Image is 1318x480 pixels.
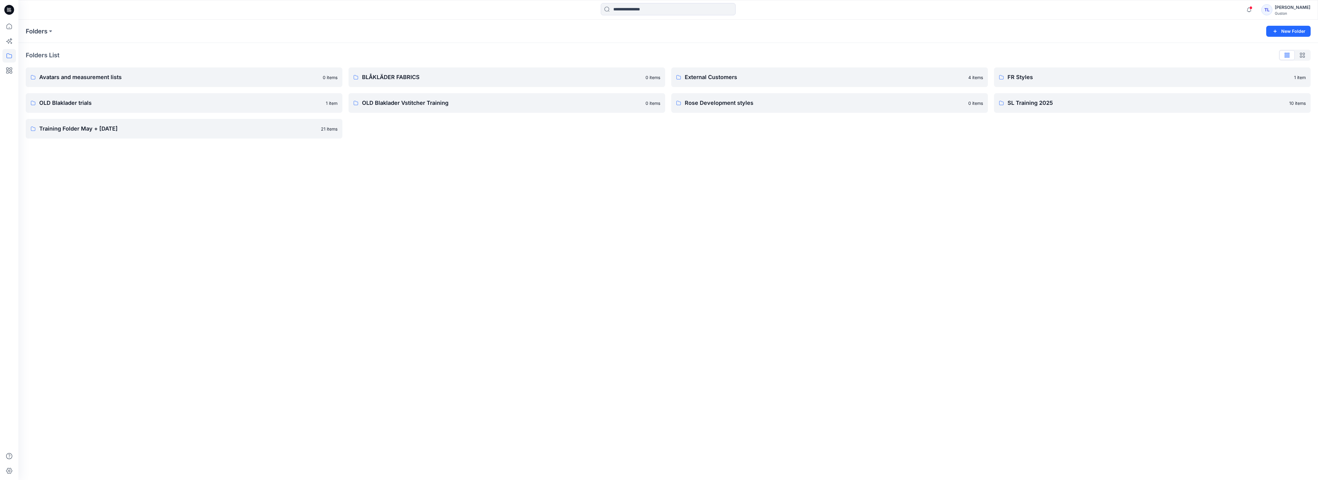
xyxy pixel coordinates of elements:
p: 0 items [323,74,337,81]
a: OLD Blaklader trials1 item [26,93,342,113]
a: BLÅKLÄDER FABRICS0 items [349,67,665,87]
p: BLÅKLÄDER FABRICS [362,73,642,82]
p: FR Styles [1008,73,1290,82]
a: Rose Development styles0 items [671,93,988,113]
div: Guston [1275,11,1310,16]
p: 4 items [968,74,983,81]
div: [PERSON_NAME] [1275,4,1310,11]
p: 0 items [646,100,660,106]
a: Training Folder May + [DATE]21 items [26,119,342,139]
p: 1 item [1294,74,1306,81]
p: 1 item [326,100,337,106]
p: Avatars and measurement lists [39,73,319,82]
a: FR Styles1 item [994,67,1311,87]
p: SL Training 2025 [1008,99,1286,107]
p: 0 items [646,74,660,81]
p: 21 items [321,126,337,132]
a: OLD Blaklader Vstitcher Training0 items [349,93,665,113]
a: Folders [26,27,48,36]
p: External Customers [685,73,965,82]
p: 10 items [1289,100,1306,106]
p: OLD Blaklader Vstitcher Training [362,99,642,107]
p: Training Folder May + [DATE] [39,124,317,133]
a: SL Training 202510 items [994,93,1311,113]
p: Rose Development styles [685,99,965,107]
p: OLD Blaklader trials [39,99,322,107]
p: Folders List [26,51,59,60]
p: 0 items [968,100,983,106]
a: External Customers4 items [671,67,988,87]
a: Avatars and measurement lists0 items [26,67,342,87]
div: TL [1261,4,1272,15]
button: New Folder [1266,26,1311,37]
